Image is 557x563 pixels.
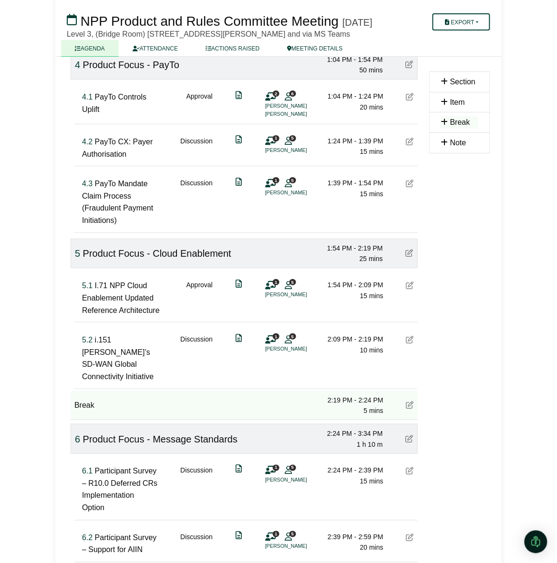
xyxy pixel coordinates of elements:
[273,135,279,141] span: 1
[317,178,383,188] div: 1:39 PM - 1:54 PM
[82,534,93,542] span: Click to fine tune number
[265,543,337,551] li: [PERSON_NAME]
[82,138,153,158] span: PayTo CX: Payer Authorisation
[180,532,213,556] div: Discussion
[273,333,279,340] span: 1
[265,345,337,353] li: [PERSON_NAME]
[273,279,279,285] span: 1
[180,334,213,382] div: Discussion
[317,280,383,290] div: 1:54 PM - 2:09 PM
[82,138,93,146] span: Click to fine tune number
[317,91,383,101] div: 1:04 PM - 1:24 PM
[450,98,465,106] span: Item
[289,531,296,537] span: 5
[82,467,93,475] span: Click to fine tune number
[82,180,93,188] span: Click to fine tune number
[317,334,383,344] div: 2:09 PM - 2:19 PM
[273,465,279,471] span: 1
[316,428,383,439] div: 2:24 PM - 3:34 PM
[450,118,470,126] span: Break
[82,93,93,101] span: Click to fine tune number
[289,465,296,471] span: 5
[433,13,490,30] button: Export
[75,248,80,259] span: Click to fine tune number
[289,90,296,97] span: 6
[75,60,80,70] span: Click to fine tune number
[342,17,372,28] div: [DATE]
[357,441,383,448] span: 1 h 10 m
[180,136,213,160] div: Discussion
[186,280,213,316] div: Approval
[74,401,94,409] span: Break
[82,93,146,113] span: PayTo Controls Uplift
[317,136,383,146] div: 1:24 PM - 1:39 PM
[289,135,296,141] span: 5
[265,110,337,118] li: [PERSON_NAME]
[82,534,157,554] span: Participant Survey – Support for AIIN
[289,279,296,285] span: 5
[265,189,337,197] li: [PERSON_NAME]
[265,291,337,299] li: [PERSON_NAME]
[180,178,213,226] div: Discussion
[82,336,93,344] span: Click to fine tune number
[82,180,153,224] span: PayTo Mandate Claim Process (Fraudulent Payment Initiations)
[265,146,337,154] li: [PERSON_NAME]
[83,434,238,444] span: Product Focus - Message Standards
[180,465,213,514] div: Discussion
[360,66,383,74] span: 50 mins
[82,281,160,314] span: I.71 NPP Cloud Enablement Updated Reference Architecture
[360,148,383,155] span: 15 mins
[81,14,339,29] span: NPP Product and Rules Committee Meeting
[75,434,80,444] span: Click to fine tune number
[265,102,337,110] li: [PERSON_NAME]
[360,544,383,552] span: 20 mins
[186,91,213,118] div: Approval
[450,139,466,147] span: Note
[317,395,383,405] div: 2:19 PM - 2:24 PM
[364,407,383,414] span: 5 mins
[289,333,296,340] span: 5
[265,476,337,484] li: [PERSON_NAME]
[360,292,383,300] span: 15 mins
[360,346,383,354] span: 10 mins
[61,40,119,57] a: AGENDA
[82,467,157,512] span: Participant Survey – R10.0 Deferred CRs Implementation Option
[316,243,383,253] div: 1:54 PM - 2:19 PM
[360,103,383,111] span: 20 mins
[273,531,279,537] span: 1
[273,90,279,97] span: 2
[317,532,383,543] div: 2:39 PM - 2:59 PM
[82,281,93,290] span: Click to fine tune number
[360,190,383,198] span: 15 mins
[83,248,231,259] span: Product Focus - Cloud Enablement
[316,54,383,65] div: 1:04 PM - 1:54 PM
[273,177,279,183] span: 1
[289,177,296,183] span: 5
[67,30,351,38] span: Level 3, (Bridge Room) [STREET_ADDRESS][PERSON_NAME] and via MS Teams
[119,40,192,57] a: ATTENDANCE
[360,255,383,262] span: 25 mins
[360,478,383,485] span: 15 mins
[83,60,179,70] span: Product Focus - PayTo
[317,465,383,476] div: 2:24 PM - 2:39 PM
[192,40,273,57] a: ACTIONS RAISED
[525,531,547,553] div: Open Intercom Messenger
[274,40,357,57] a: MEETING DETAILS
[450,78,475,86] span: Section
